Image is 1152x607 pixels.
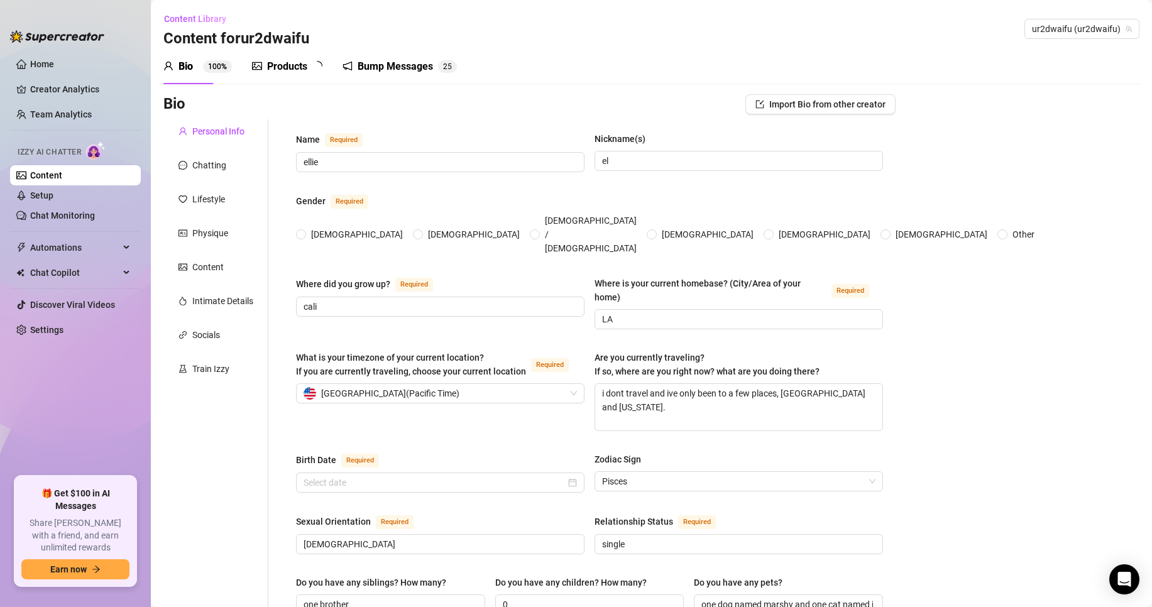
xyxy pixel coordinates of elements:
div: Open Intercom Messenger [1109,564,1139,594]
label: Where is your current homebase? (City/Area of your home) [595,276,883,304]
input: Where did you grow up? [304,300,574,314]
span: 2 [443,62,447,71]
h3: Bio [163,94,185,114]
button: Content Library [163,9,236,29]
div: Personal Info [192,124,244,138]
img: logo-BBDzfeDw.svg [10,30,104,43]
div: Sexual Orientation [296,515,371,528]
span: Izzy AI Chatter [18,146,81,158]
span: Required [376,515,414,529]
span: user [163,61,173,71]
h3: Content for ur2dwaifu [163,29,309,49]
input: Relationship Status [602,537,873,551]
span: [DEMOGRAPHIC_DATA] [891,227,992,241]
input: Sexual Orientation [304,537,574,551]
span: Required [341,454,379,468]
span: Required [531,358,569,372]
span: [DEMOGRAPHIC_DATA] [774,227,875,241]
div: Chatting [192,158,226,172]
span: [GEOGRAPHIC_DATA] ( Pacific Time ) [321,384,459,403]
sup: 25 [438,60,457,73]
a: Content [30,170,62,180]
span: Share [PERSON_NAME] with a friend, and earn unlimited rewards [21,517,129,554]
a: Home [30,59,54,69]
input: Nickname(s) [602,154,873,168]
textarea: i dont travel and ive only been to a few places, [GEOGRAPHIC_DATA] and [US_STATE]. [595,384,882,430]
span: Pisces [602,472,875,491]
span: picture [178,263,187,271]
span: message [178,161,187,170]
span: 5 [447,62,452,71]
span: thunderbolt [16,243,26,253]
button: Import Bio from other creator [745,94,896,114]
span: Earn now [50,564,87,574]
a: Settings [30,325,63,335]
span: loading [312,61,322,71]
span: user [178,127,187,136]
div: Nickname(s) [595,132,645,146]
a: Team Analytics [30,109,92,119]
img: AI Chatter [86,141,106,160]
button: Earn nowarrow-right [21,559,129,579]
div: Relationship Status [595,515,673,528]
span: [DEMOGRAPHIC_DATA] [306,227,408,241]
span: ur2dwaifu (ur2dwaifu) [1032,19,1132,38]
label: Name [296,132,376,147]
div: Lifestyle [192,192,225,206]
div: Do you have any pets? [694,576,782,589]
span: Content Library [164,14,226,24]
div: Socials [192,328,220,342]
label: Do you have any siblings? How many? [296,576,455,589]
input: Birth Date [304,476,566,489]
input: Name [304,155,574,169]
label: Do you have any children? How many? [495,576,656,589]
span: notification [343,61,353,71]
sup: 100% [203,60,232,73]
img: Chat Copilot [16,268,25,277]
div: Bio [178,59,193,74]
a: Setup [30,190,53,200]
div: Content [192,260,224,274]
label: Zodiac Sign [595,452,650,466]
span: team [1125,25,1133,33]
label: Nickname(s) [595,132,654,146]
div: Do you have any children? How many? [495,576,647,589]
div: Do you have any siblings? How many? [296,576,446,589]
label: Birth Date [296,452,393,468]
span: idcard [178,229,187,238]
div: Gender [296,194,326,208]
label: Where did you grow up? [296,276,447,292]
span: fire [178,297,187,305]
span: Chat Copilot [30,263,119,283]
a: Discover Viral Videos [30,300,115,310]
span: import [755,100,764,109]
span: Import Bio from other creator [769,99,886,109]
div: Where is your current homebase? (City/Area of your home) [595,276,826,304]
label: Gender [296,194,382,209]
span: Required [331,195,368,209]
span: [DEMOGRAPHIC_DATA] [423,227,525,241]
div: Intimate Details [192,294,253,308]
div: Products [267,59,307,74]
span: heart [178,195,187,204]
label: Do you have any pets? [694,576,791,589]
div: Bump Messages [358,59,433,74]
span: Automations [30,238,119,258]
span: Other [1007,227,1040,241]
span: Are you currently traveling? If so, where are you right now? what are you doing there? [595,353,820,376]
a: Creator Analytics [30,79,131,99]
span: picture [252,61,262,71]
a: Chat Monitoring [30,211,95,221]
input: Where is your current homebase? (City/Area of your home) [602,312,873,326]
div: Zodiac Sign [595,452,641,466]
span: arrow-right [92,565,101,574]
span: Required [678,515,716,529]
div: Physique [192,226,228,240]
span: link [178,331,187,339]
span: Required [325,133,363,147]
img: us [304,387,316,400]
span: Required [395,278,433,292]
div: Train Izzy [192,362,229,376]
span: What is your timezone of your current location? If you are currently traveling, choose your curre... [296,353,526,376]
div: Where did you grow up? [296,277,390,291]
